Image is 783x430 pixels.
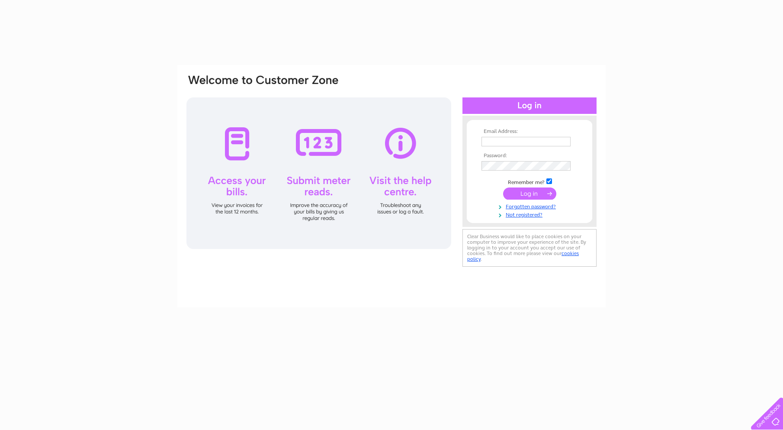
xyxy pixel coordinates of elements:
[479,177,580,186] td: Remember me?
[479,153,580,159] th: Password:
[481,202,580,210] a: Forgotten password?
[481,210,580,218] a: Not registered?
[479,129,580,135] th: Email Address:
[467,250,579,262] a: cookies policy
[462,229,597,267] div: Clear Business would like to place cookies on your computer to improve your experience of the sit...
[503,188,556,200] input: Submit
